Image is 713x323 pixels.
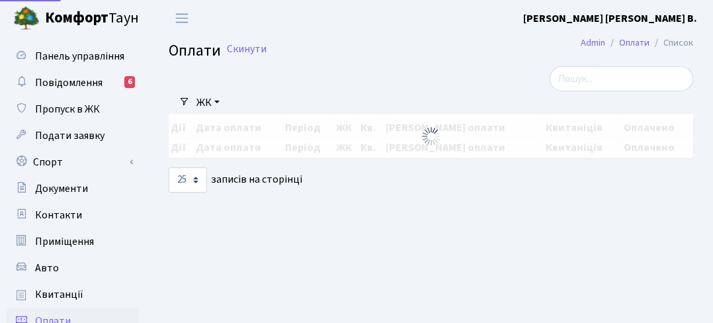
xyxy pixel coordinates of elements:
a: Документи [7,175,139,202]
a: Панель управління [7,43,139,69]
a: Приміщення [7,228,139,255]
li: Список [650,36,693,50]
nav: breadcrumb [561,29,713,57]
span: Панель управління [35,49,124,64]
a: Оплати [619,36,650,50]
span: Пропуск в ЖК [35,102,100,116]
a: Контакти [7,202,139,228]
div: 6 [124,76,135,88]
a: Квитанції [7,281,139,308]
a: ЖК [191,91,225,114]
select: записів на сторінці [169,167,207,193]
a: Повідомлення6 [7,69,139,96]
span: Повідомлення [35,75,103,90]
span: Квитанції [35,287,83,302]
label: записів на сторінці [169,167,302,193]
a: Подати заявку [7,122,139,149]
a: [PERSON_NAME] [PERSON_NAME] В. [523,11,697,26]
a: Пропуск в ЖК [7,96,139,122]
span: Контакти [35,208,82,222]
img: Обробка... [421,126,442,147]
b: Комфорт [45,7,108,28]
a: Admin [581,36,605,50]
span: Подати заявку [35,128,105,143]
span: Приміщення [35,234,94,249]
img: logo.png [13,5,40,32]
a: Авто [7,255,139,281]
span: Авто [35,261,59,275]
span: Таун [45,7,139,30]
input: Пошук... [550,66,693,91]
a: Спорт [7,149,139,175]
span: Оплати [169,39,221,62]
button: Переключити навігацію [165,7,198,29]
a: Скинути [227,43,267,56]
span: Документи [35,181,88,196]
